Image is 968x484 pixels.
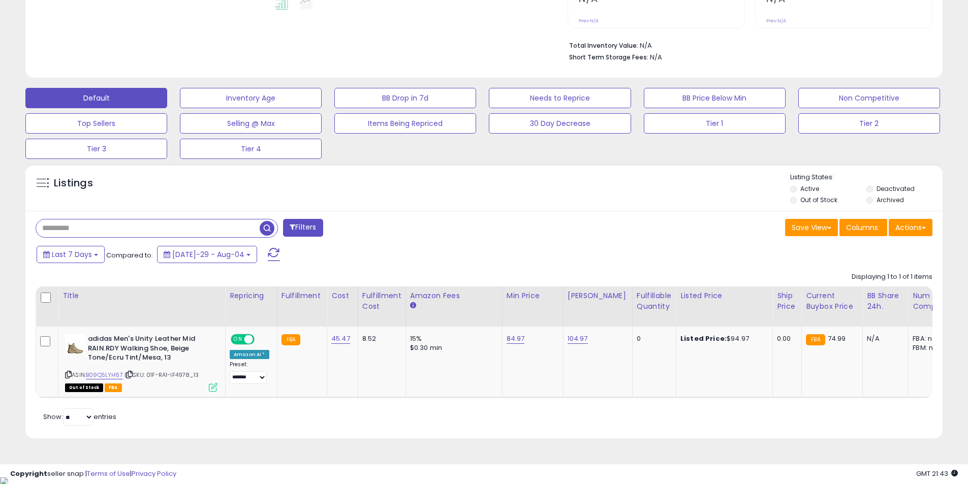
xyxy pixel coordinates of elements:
[637,334,668,343] div: 0
[637,291,672,312] div: Fulfillable Quantity
[180,139,322,159] button: Tier 4
[65,383,103,392] span: All listings that are currently out of stock and unavailable for purchase on Amazon
[680,334,765,343] div: $94.97
[507,291,559,301] div: Min Price
[877,184,915,193] label: Deactivated
[916,469,958,478] span: 2025-08-12 21:43 GMT
[489,113,631,134] button: 30 Day Decrease
[568,291,628,301] div: [PERSON_NAME]
[37,246,105,263] button: Last 7 Days
[331,334,350,344] a: 45.47
[790,173,943,182] p: Listing States:
[839,219,887,236] button: Columns
[253,335,269,344] span: OFF
[650,52,662,62] span: N/A
[63,291,221,301] div: Title
[88,334,211,365] b: adidas Men's Unity Leather Mid RAIN.RDY Walking Shoe, Beige Tone/Ecru Tint/Mesa, 13
[568,334,588,344] a: 104.97
[852,272,932,282] div: Displaying 1 to 1 of 1 items
[410,343,494,352] div: $0.30 min
[913,291,950,312] div: Num of Comp.
[124,371,199,379] span: | SKU: 01F-RA1-IF4978_13
[569,39,925,51] li: N/A
[86,371,123,379] a: B09Q5LYH67
[362,334,398,343] div: 8.52
[132,469,176,478] a: Privacy Policy
[806,334,825,345] small: FBA
[87,469,130,478] a: Terms of Use
[25,113,167,134] button: Top Sellers
[232,335,244,344] span: ON
[106,250,153,260] span: Compared to:
[569,53,648,61] b: Short Term Storage Fees:
[913,334,946,343] div: FBA: n/a
[785,219,838,236] button: Save View
[579,18,599,24] small: Prev: N/A
[644,88,786,108] button: BB Price Below Min
[410,334,494,343] div: 15%
[846,222,878,233] span: Columns
[334,88,476,108] button: BB Drop in 7d
[800,196,837,204] label: Out of Stock
[877,196,904,204] label: Archived
[889,219,932,236] button: Actions
[507,334,525,344] a: 84.97
[230,291,273,301] div: Repricing
[282,334,300,345] small: FBA
[777,334,794,343] div: 0.00
[105,383,122,392] span: FBA
[10,469,47,478] strong: Copyright
[680,291,768,301] div: Listed Price
[362,291,401,312] div: Fulfillment Cost
[157,246,257,263] button: [DATE]-29 - Aug-04
[230,361,269,384] div: Preset:
[644,113,786,134] button: Tier 1
[489,88,631,108] button: Needs to Reprice
[913,343,946,352] div: FBM: n/a
[828,334,846,343] span: 74.99
[43,412,116,422] span: Show: entries
[806,291,858,312] div: Current Buybox Price
[65,334,85,354] img: 41B2N6VEraL._SL40_.jpg
[230,350,269,359] div: Amazon AI *
[180,88,322,108] button: Inventory Age
[867,334,900,343] div: N/A
[410,301,416,310] small: Amazon Fees.
[680,334,727,343] b: Listed Price:
[569,41,638,50] b: Total Inventory Value:
[798,88,940,108] button: Non Competitive
[334,113,476,134] button: Items Being Repriced
[25,139,167,159] button: Tier 3
[52,249,92,260] span: Last 7 Days
[798,113,940,134] button: Tier 2
[25,88,167,108] button: Default
[10,469,176,479] div: seller snap | |
[777,291,797,312] div: Ship Price
[766,18,786,24] small: Prev: N/A
[65,334,217,391] div: ASIN:
[800,184,819,193] label: Active
[410,291,498,301] div: Amazon Fees
[283,219,323,237] button: Filters
[282,291,323,301] div: Fulfillment
[180,113,322,134] button: Selling @ Max
[172,249,244,260] span: [DATE]-29 - Aug-04
[867,291,904,312] div: BB Share 24h.
[54,176,93,190] h5: Listings
[331,291,354,301] div: Cost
